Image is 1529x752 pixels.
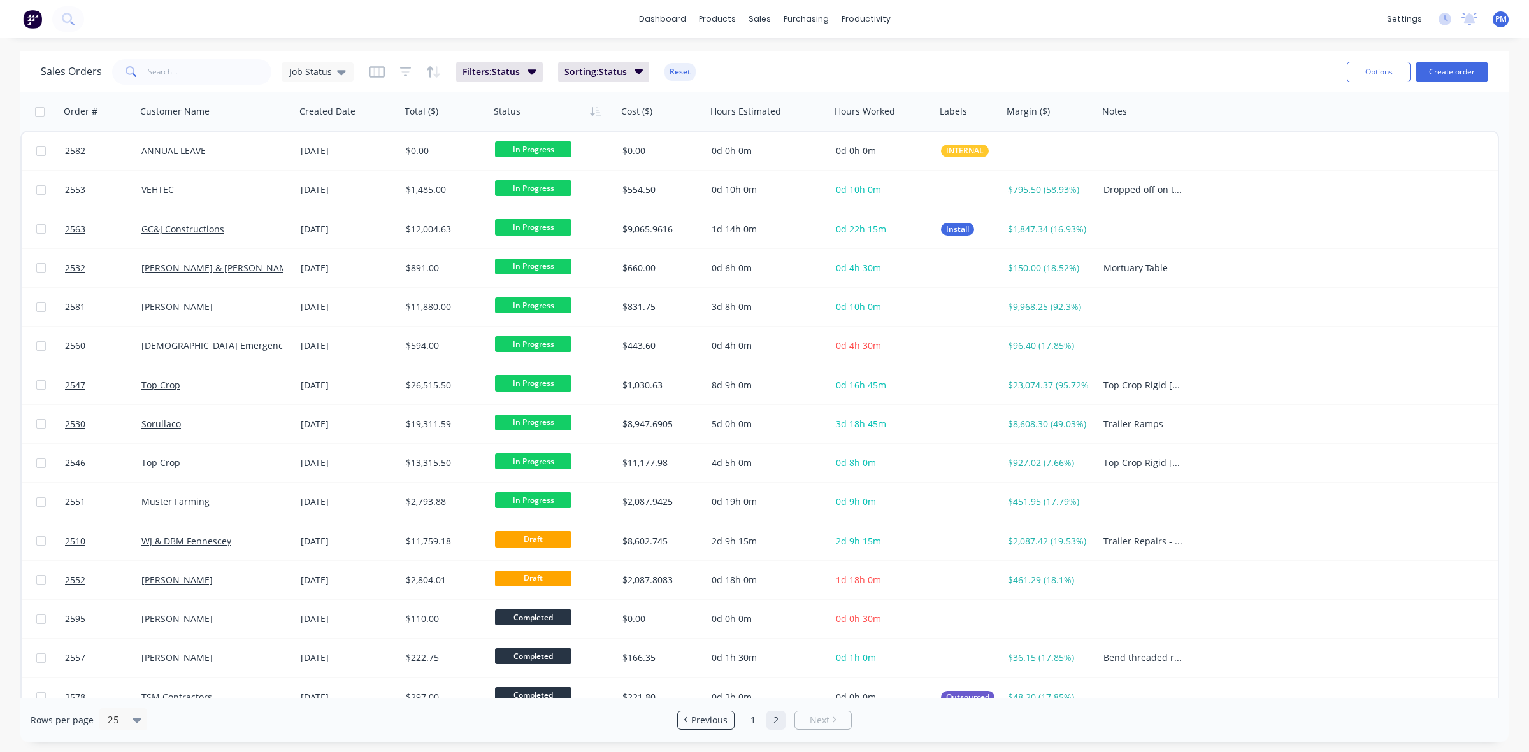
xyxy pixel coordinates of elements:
div: $461.29 (18.1%) [1008,574,1089,586]
div: Trailer Ramps [1103,418,1186,430]
span: 2547 [65,379,85,392]
a: [PERSON_NAME] [141,613,213,625]
div: [DATE] [301,613,396,625]
span: 1d 18h 0m [836,574,881,586]
div: 5d 0h 0m [712,418,820,430]
div: [DATE] [301,262,396,274]
div: $23,074.37 (95.72%) [1008,379,1089,392]
img: Factory [23,10,42,29]
div: $9,065.9616 [622,223,698,236]
div: [DATE] [301,535,396,548]
span: 2552 [65,574,85,586]
div: 0d 0h 0m [712,613,820,625]
div: 0d 1h 30m [712,651,820,664]
a: 2546 [65,444,141,482]
a: 2510 [65,522,141,560]
div: Customer Name [140,105,210,118]
span: 0d 1h 0m [836,651,876,663]
div: $554.50 [622,183,698,196]
span: 2510 [65,535,85,548]
a: dashboard [633,10,693,29]
a: Top Crop [141,457,180,469]
a: 2582 [65,132,141,170]
div: Order # [64,105,97,118]
span: 2530 [65,418,85,430]
a: 2532 [65,249,141,287]
div: $0.00 [622,145,698,157]
span: 2532 [65,262,85,274]
span: Outsourced [946,691,989,704]
button: Filters:Status [456,62,543,82]
div: Status [494,105,520,118]
button: Reset [664,63,696,81]
div: Top Crop Rigid [DATE] [1103,457,1186,469]
div: Trailer Repairs - replace both axles, 5 x rims and tyres. Rewire trailer and replace side lights.... [1103,535,1186,548]
span: 2595 [65,613,85,625]
span: Previous [691,714,728,727]
div: [DATE] [301,495,396,508]
span: 0d 0h 0m [836,691,876,703]
div: $594.00 [406,339,481,352]
span: In Progress [495,492,571,508]
div: 3d 8h 0m [712,301,820,313]
div: 0d 2h 0m [712,691,820,704]
span: 3d 18h 45m [836,418,886,430]
div: 0d 6h 0m [712,262,820,274]
a: TSM Contractors [141,691,212,703]
div: $831.75 [622,301,698,313]
div: $8,608.30 (49.03%) [1008,418,1089,430]
div: $1,485.00 [406,183,481,196]
a: [PERSON_NAME] [141,651,213,663]
div: [DATE] [301,418,396,430]
div: 0d 10h 0m [712,183,820,196]
div: $96.40 (17.85%) [1008,339,1089,352]
div: Top Crop Rigid [DATE] [1103,379,1186,392]
span: In Progress [495,219,571,235]
div: $795.50 (58.93%) [1008,183,1089,196]
div: [DATE] [301,457,396,469]
span: Filters: Status [463,66,520,78]
div: [DATE] [301,574,396,586]
div: $13,315.50 [406,457,481,469]
div: 0d 4h 0m [712,339,820,352]
button: Install [941,223,974,236]
a: GC&J Constructions [141,223,224,235]
a: 2595 [65,600,141,638]
span: 0d 22h 15m [836,223,886,235]
div: $150.00 (18.52%) [1008,262,1089,274]
span: In Progress [495,336,571,352]
div: [DATE] [301,691,396,704]
a: VEHTEC [141,183,174,195]
span: Completed [495,687,571,703]
div: $221.80 [622,691,698,704]
div: $891.00 [406,262,481,274]
span: 2560 [65,339,85,352]
div: [DATE] [301,223,396,236]
div: productivity [835,10,897,29]
span: 2557 [65,651,85,664]
span: In Progress [495,415,571,430]
span: In Progress [495,375,571,391]
div: [DATE] [301,339,396,352]
div: [DATE] [301,379,396,392]
div: [DATE] [301,145,396,157]
a: Top Crop [141,379,180,391]
a: 2547 [65,366,141,404]
div: Bend threaded rod as per Drawing [1103,651,1186,664]
a: ANNUAL LEAVE [141,145,206,157]
span: 0d 0h 30m [836,613,881,625]
a: 2578 [65,678,141,716]
div: $2,804.01 [406,574,481,586]
div: 2d 9h 15m [712,535,820,548]
div: Total ($) [405,105,438,118]
span: Sorting: Status [564,66,627,78]
div: [DATE] [301,301,396,313]
button: Outsourced [941,691,994,704]
div: $110.00 [406,613,481,625]
span: 2546 [65,457,85,469]
div: $297.00 [406,691,481,704]
span: 2563 [65,223,85,236]
div: 8d 9h 0m [712,379,820,392]
div: $222.75 [406,651,481,664]
a: [DEMOGRAPHIC_DATA] Emergency Services [141,339,325,351]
